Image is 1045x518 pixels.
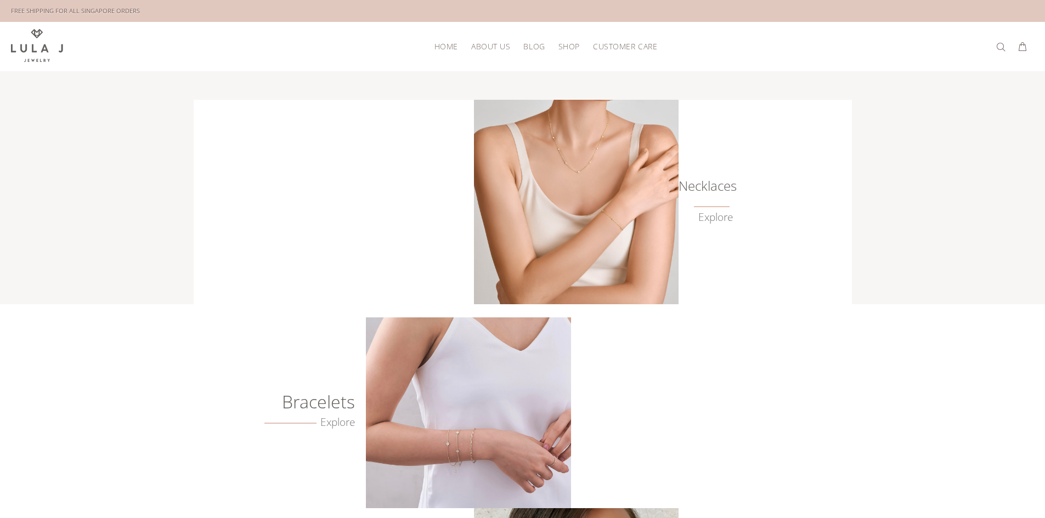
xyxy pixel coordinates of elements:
img: Lula J Gold Necklaces Collection [474,100,679,304]
div: FREE SHIPPING FOR ALL SINGAPORE ORDERS [11,5,140,17]
a: HOME [428,38,465,55]
a: Blog [517,38,551,55]
span: Blog [523,42,545,50]
span: About Us [471,42,510,50]
span: Customer Care [593,42,657,50]
img: Crafted Gold Bracelets from Lula J Jewelry [366,317,570,508]
span: Shop [558,42,580,50]
a: Explore [264,416,355,429]
a: Explore [698,211,733,224]
a: About Us [465,38,517,55]
a: Shop [552,38,586,55]
span: HOME [434,42,458,50]
h6: Necklaces [678,180,733,191]
a: Customer Care [586,38,657,55]
h6: Bracelets [231,396,355,407]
